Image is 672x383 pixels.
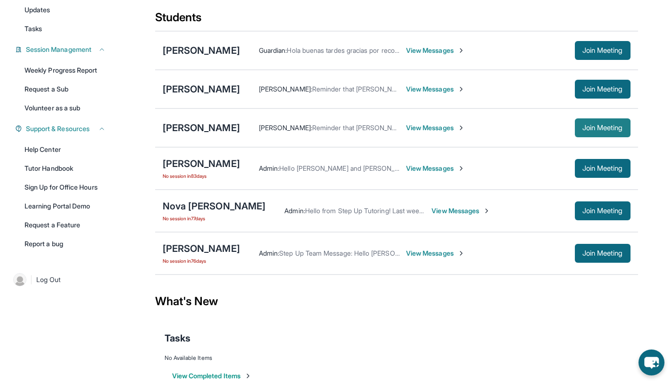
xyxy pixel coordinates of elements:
span: Admin : [284,207,305,215]
span: Join Meeting [582,250,623,256]
div: [PERSON_NAME] [163,44,240,57]
div: [PERSON_NAME] [163,157,240,170]
span: Hola buenas tardes gracias por recordar [287,46,407,54]
a: Request a Sub [19,81,111,98]
a: Volunteer as a sub [19,100,111,117]
img: Chevron-Right [483,207,490,215]
button: Join Meeting [575,201,631,220]
button: Join Meeting [575,159,631,178]
button: Join Meeting [575,41,631,60]
span: Reminder that [PERSON_NAME] has tutoring [DATE] at 3:30pm! [312,124,501,132]
span: View Messages [406,46,465,55]
div: What's New [155,281,638,322]
span: View Messages [431,206,490,216]
span: Updates [25,5,50,15]
button: chat-button [639,350,664,375]
div: No Available Items [165,354,629,362]
span: Support & Resources [26,124,90,133]
span: Admin : [259,249,279,257]
span: Admin : [259,164,279,172]
img: Chevron-Right [457,250,465,257]
a: Request a Feature [19,216,111,233]
div: Students [155,10,638,31]
img: Chevron-Right [457,85,465,93]
button: Join Meeting [575,80,631,99]
div: [PERSON_NAME] [163,83,240,96]
span: | [30,274,33,285]
span: [PERSON_NAME] : [259,85,312,93]
a: Sign Up for Office Hours [19,179,111,196]
a: Help Center [19,141,111,158]
span: Join Meeting [582,208,623,214]
a: Tasks [19,20,111,37]
span: View Messages [406,249,465,258]
div: [PERSON_NAME] [163,121,240,134]
img: user-img [13,273,26,286]
a: |Log Out [9,269,111,290]
span: Tasks [165,332,191,345]
button: Join Meeting [575,244,631,263]
img: Chevron-Right [457,165,465,172]
span: Join Meeting [582,86,623,92]
span: Tasks [25,24,42,33]
img: Chevron-Right [457,47,465,54]
span: View Messages [406,164,465,173]
span: Join Meeting [582,125,623,131]
span: Join Meeting [582,48,623,53]
a: Report a bug [19,235,111,252]
span: No session in 83 days [163,172,240,180]
span: Join Meeting [582,166,623,171]
span: Log Out [36,275,61,284]
button: Session Management [22,45,106,54]
span: [PERSON_NAME] : [259,124,312,132]
span: Session Management [26,45,91,54]
span: View Messages [406,123,465,133]
button: Support & Resources [22,124,106,133]
div: Nova [PERSON_NAME] [163,200,266,213]
a: Tutor Handbook [19,160,111,177]
span: Reminder that [PERSON_NAME] has tutoring [DATE] at 6pm! [312,85,491,93]
button: Join Meeting [575,118,631,137]
a: Learning Portal Demo [19,198,111,215]
button: View Completed Items [172,371,252,381]
img: Chevron-Right [457,124,465,132]
div: [PERSON_NAME] [163,242,240,255]
span: Guardian : [259,46,287,54]
span: View Messages [406,84,465,94]
a: Weekly Progress Report [19,62,111,79]
a: Updates [19,1,111,18]
span: No session in 76 days [163,257,240,265]
span: No session in 77 days [163,215,266,222]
